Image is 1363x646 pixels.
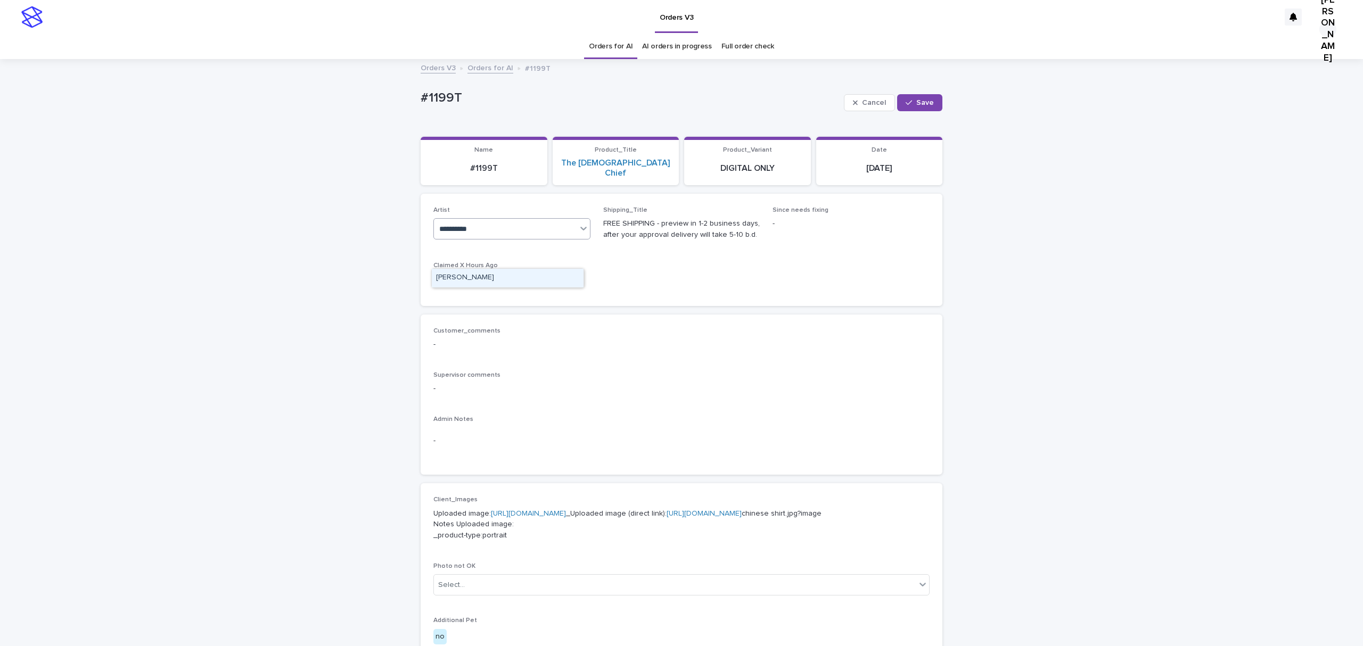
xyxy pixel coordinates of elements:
[433,563,475,569] span: Photo not OK
[421,90,840,106] p: #1199T
[433,262,498,269] span: Claimed X Hours Ago
[721,34,774,59] a: Full order check
[642,34,712,59] a: AI orders in progress
[1319,21,1336,38] div: [PERSON_NAME]
[897,94,942,111] button: Save
[433,339,930,350] p: -
[427,163,541,173] p: #1199T
[433,416,473,423] span: Admin Notes
[862,99,886,106] span: Cancel
[691,163,804,173] p: DIGITAL ONLY
[603,207,647,213] span: Shipping_Title
[433,629,447,644] div: no
[432,269,584,287] div: Jo Ancheta
[474,147,493,153] span: Name
[433,508,930,541] p: Uploaded image: _Uploaded image (direct link): chinese shirt.jpg?image Notes Uploaded image: _pro...
[773,207,828,213] span: Since needs fixing
[438,579,465,591] div: Select...
[559,158,673,178] a: The [DEMOGRAPHIC_DATA] Chief
[667,510,742,517] a: [URL][DOMAIN_NAME]
[603,218,760,241] p: FREE SHIPPING - preview in 1-2 business days, after your approval delivery will take 5-10 b.d.
[433,496,478,503] span: Client_Images
[773,218,930,229] p: -
[21,6,43,28] img: stacker-logo-s-only.png
[589,34,633,59] a: Orders for AI
[433,207,450,213] span: Artist
[916,99,934,106] span: Save
[433,435,930,446] p: -
[433,372,500,378] span: Supervisor comments
[433,617,477,624] span: Additional Pet
[525,62,551,73] p: #1199T
[491,510,566,517] a: [URL][DOMAIN_NAME]
[467,61,513,73] a: Orders for AI
[421,61,456,73] a: Orders V3
[723,147,772,153] span: Product_Variant
[433,328,500,334] span: Customer_comments
[823,163,937,173] p: [DATE]
[595,147,637,153] span: Product_Title
[433,383,930,394] p: -
[844,94,895,111] button: Cancel
[872,147,887,153] span: Date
